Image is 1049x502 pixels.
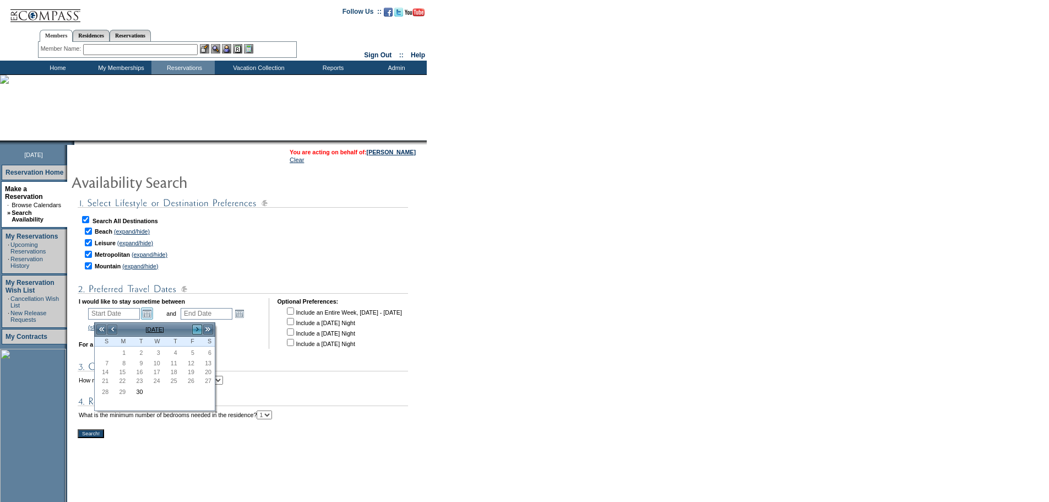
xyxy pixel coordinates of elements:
span: 23 [129,377,145,385]
input: Search! [78,429,104,438]
b: » [7,209,10,216]
span: 28 [95,388,111,396]
th: Sunday [95,337,112,347]
td: · [8,256,9,269]
th: Monday [112,337,129,347]
a: Open the calendar popup. [141,307,153,320]
img: Become our fan on Facebook [384,8,393,17]
a: Upcoming Reservations [10,241,46,255]
span: You are acting on behalf of: [290,149,416,155]
b: I would like to stay sometime between [79,298,185,305]
a: Residences [73,30,110,41]
b: Search All Destinations [93,218,158,224]
b: Optional Preferences: [277,298,338,305]
span: 25 [164,377,180,385]
span: 6 [198,349,214,357]
a: Help [411,51,425,59]
span: 22 [112,377,128,385]
td: · [8,241,9,255]
span: 1 [112,349,128,357]
span: 3 [146,349,162,357]
a: Become our fan on Facebook [384,11,393,18]
span: 27 [198,377,214,385]
a: My Contracts [6,333,47,341]
a: < [107,324,118,335]
td: [DATE] [118,323,192,336]
span: 5 [181,349,197,357]
a: (expand/hide) [114,228,150,235]
a: Reservations [110,30,151,41]
td: Include an Entire Week, [DATE] - [DATE] Include a [DATE] Night Include a [DATE] Night Include a [... [285,306,401,348]
th: Saturday [198,337,215,347]
a: Browse Calendars [12,202,61,208]
a: 30 [129,386,145,398]
div: Member Name: [41,44,83,53]
th: Thursday [164,337,181,347]
b: Beach [95,228,112,235]
a: Open the calendar popup. [233,307,246,320]
span: 15 [112,368,128,376]
td: Tuesday, September 30, 2025 [129,385,146,398]
a: (expand/hide) [122,263,158,269]
td: · [7,202,10,208]
img: Follow us on Twitter [394,8,403,17]
span: 19 [181,368,197,376]
span: 10 [146,359,162,367]
a: Members [40,30,73,42]
td: · [8,310,9,323]
img: View [211,44,220,53]
img: blank.gif [74,141,75,145]
td: Home [25,61,88,74]
a: My Reservation Wish List [6,279,55,294]
td: Vacation Collection [215,61,300,74]
td: How many people will be staying in residence? [79,376,223,385]
a: (expand/hide) [132,251,167,258]
span: 29 [112,388,128,396]
img: b_edit.gif [200,44,209,53]
span: 24 [146,377,162,385]
img: promoShadowLeftCorner.gif [70,141,74,145]
td: My Memberships [88,61,151,74]
a: Reservation History [10,256,43,269]
a: > [192,324,203,335]
a: >> [203,324,214,335]
td: and [165,306,178,321]
img: Reservations [233,44,242,53]
span: 8 [112,359,128,367]
span: :: [399,51,404,59]
a: Follow us on Twitter [394,11,403,18]
span: 13 [198,359,214,367]
span: 7 [95,359,111,367]
a: << [96,324,107,335]
td: Reservations [151,61,215,74]
a: Make a Reservation [5,185,43,201]
span: 11 [164,359,180,367]
b: For a minimum of [79,341,128,348]
span: 2 [129,349,145,357]
a: [PERSON_NAME] [367,149,416,155]
a: Subscribe to our YouTube Channel [405,11,425,18]
b: Leisure [95,240,116,246]
a: (expand/hide) [117,240,153,246]
td: Reports [300,61,363,74]
img: b_calculator.gif [244,44,253,53]
th: Wednesday [146,337,163,347]
b: Mountain [95,263,121,269]
a: (show holiday calendar) [88,324,150,331]
span: 17 [146,368,162,376]
input: Date format: M/D/Y. Shortcut keys: [T] for Today. [UP] or [.] for Next Day. [DOWN] or [,] for Pre... [181,308,232,320]
th: Tuesday [129,337,146,347]
span: 21 [95,377,111,385]
span: 14 [95,368,111,376]
b: Metropolitan [95,251,130,258]
span: 9 [129,359,145,367]
td: · [8,295,9,309]
td: What is the minimum number of bedrooms needed in the residence? [79,411,272,419]
img: pgTtlAvailabilitySearch.gif [71,171,291,193]
span: [DATE] [24,152,43,158]
a: Reservation Home [6,169,63,176]
a: Cancellation Wish List [10,295,59,309]
a: Clear [290,156,304,163]
img: Subscribe to our YouTube Channel [405,8,425,17]
a: My Reservations [6,233,58,240]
